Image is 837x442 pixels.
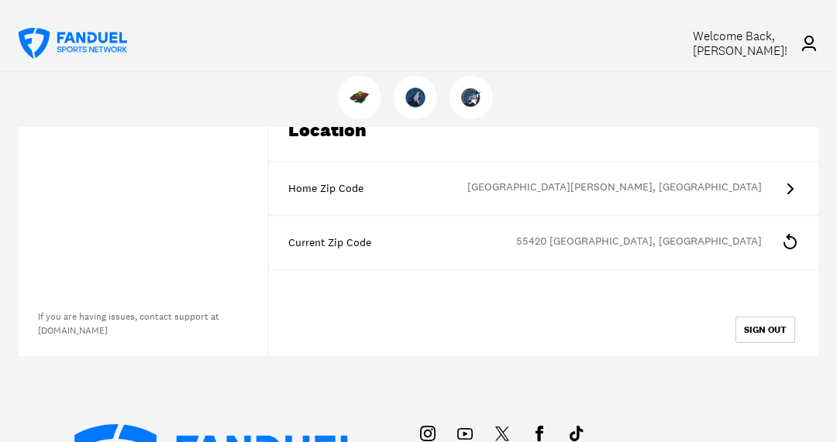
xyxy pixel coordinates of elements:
img: Wild [350,87,370,108]
div: 55420 [GEOGRAPHIC_DATA], [GEOGRAPHIC_DATA] [516,234,780,252]
div: Current Zip Code [288,235,799,251]
a: WildWild [338,107,387,122]
button: SIGN OUT [735,317,795,343]
img: Lynx [461,87,481,108]
div: [GEOGRAPHIC_DATA][PERSON_NAME], [GEOGRAPHIC_DATA] [467,180,780,198]
span: Welcome Back, [PERSON_NAME] ! [693,28,787,59]
a: If you are having issues, contact support at[DOMAIN_NAME] [38,310,219,337]
div: Home Zip Code [288,181,799,197]
div: Location [269,100,818,162]
img: Timberwolves [405,87,425,108]
a: TimberwolvesTimberwolves [394,107,443,122]
a: Welcome Back,[PERSON_NAME]! [648,29,818,58]
a: LynxLynx [449,107,499,122]
a: FanDuel Sports Network [19,28,127,59]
